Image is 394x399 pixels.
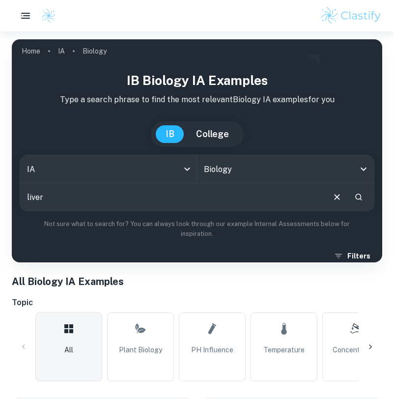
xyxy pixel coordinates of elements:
[12,274,382,289] h1: All Biology IA Examples
[58,44,65,58] a: IA
[83,46,107,57] p: Biology
[333,344,379,355] span: Concentration
[20,71,374,90] h1: IB Biology IA examples
[41,8,56,23] img: Clastify logo
[22,44,40,58] a: Home
[350,189,367,205] button: Search
[332,247,374,265] button: Filters
[186,125,239,143] button: College
[191,344,233,355] span: pH Influence
[20,219,374,239] p: Not sure what to search for? You can always look through our example Internal Assessments below f...
[12,297,382,309] h6: Topic
[357,162,370,176] button: Open
[320,6,382,26] img: Clastify logo
[20,183,324,211] input: E.g. photosynthesis, coffee and protein, HDI and diabetes...
[20,94,374,106] p: Type a search phrase to find the most relevant Biology IA examples for you
[20,155,197,183] div: IA
[119,344,162,355] span: Plant Biology
[156,125,184,143] button: IB
[35,8,56,23] a: Clastify logo
[328,188,346,206] button: Clear
[12,39,382,262] img: profile cover
[64,344,73,355] span: All
[263,344,305,355] span: Temperature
